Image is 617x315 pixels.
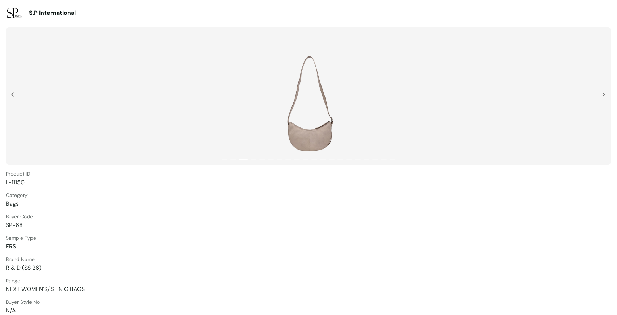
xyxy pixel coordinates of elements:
span: Sample Type [6,235,611,241]
button: 14 [337,159,343,160]
button: 16 [355,159,361,160]
span: Buyer Code [6,213,611,220]
button: 19 [381,159,387,160]
img: 1iXN1vQnL93Sly2tp5gZdOCkLDXXBTSgBZsUPNcHDKDn+5ELF7g1yYvXVEkKmvRWZKcQRrDyOUyzO6P5j+usZkj6Qm3KTBTXX... [602,92,605,97]
button: 5 [259,159,265,160]
button: 12 [320,159,326,160]
span: S.P International [29,9,76,17]
button: 7 [277,159,282,160]
span: FRS [6,243,611,250]
button: 2 [230,159,236,160]
button: 9 [294,159,300,160]
button: 18 [372,159,378,160]
button: 4 [251,159,256,160]
button: 3 [239,159,248,160]
button: 1 [222,159,227,160]
span: NEXT WOMEN'S/ SLIN G BAGS [6,285,611,293]
button: 8 [285,159,291,160]
span: R & D (SS 26) [6,264,611,272]
button: 11 [311,159,317,160]
button: 10 [303,159,308,160]
button: 6 [268,159,274,160]
button: 17 [364,159,369,160]
button: 15 [346,159,352,160]
span: Buyer Style No [6,299,611,305]
span: N/A [6,307,611,314]
span: Bags [6,200,611,207]
img: Product images [236,31,381,161]
span: Category [6,192,611,198]
img: 9f9f6873-00f6-474b-8968-c3cca83f190c [7,6,22,20]
img: jS538UXRZ47CFcZgAAAABJRU5ErkJggg== [11,92,14,97]
span: Range [6,277,611,284]
span: Brand Name [6,256,611,262]
span: L-11150 [6,178,611,186]
button: 20 [390,159,395,160]
span: SP-68 [6,221,611,229]
span: Product ID [6,171,611,177]
button: 13 [329,159,335,160]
